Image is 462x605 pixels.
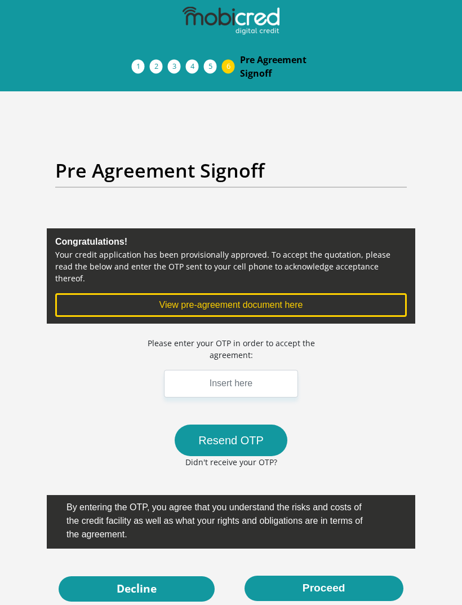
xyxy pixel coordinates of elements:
a: Decline [59,576,215,602]
input: Insert here [164,370,298,398]
p: Your credit application has been provisionally approved. To accept the quotation, please read the... [55,249,407,284]
label: By entering the OTP, you agree that you understand the risks and costs of the credit facility as ... [55,495,372,544]
b: Congratulations! [55,237,127,246]
p: Please enter your OTP in order to accept the agreement: [148,337,315,361]
p: Didn't receive your OTP? [148,456,315,468]
button: Resend OTP [175,425,287,456]
img: mobicred logo [183,7,279,35]
button: Proceed [245,576,403,601]
h2: Pre Agreement Signoff [55,159,407,182]
button: View pre-agreement document here [55,293,407,317]
a: Pre AgreementSignoff [231,48,321,85]
span: Pre Agreement Signoff [240,53,312,80]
